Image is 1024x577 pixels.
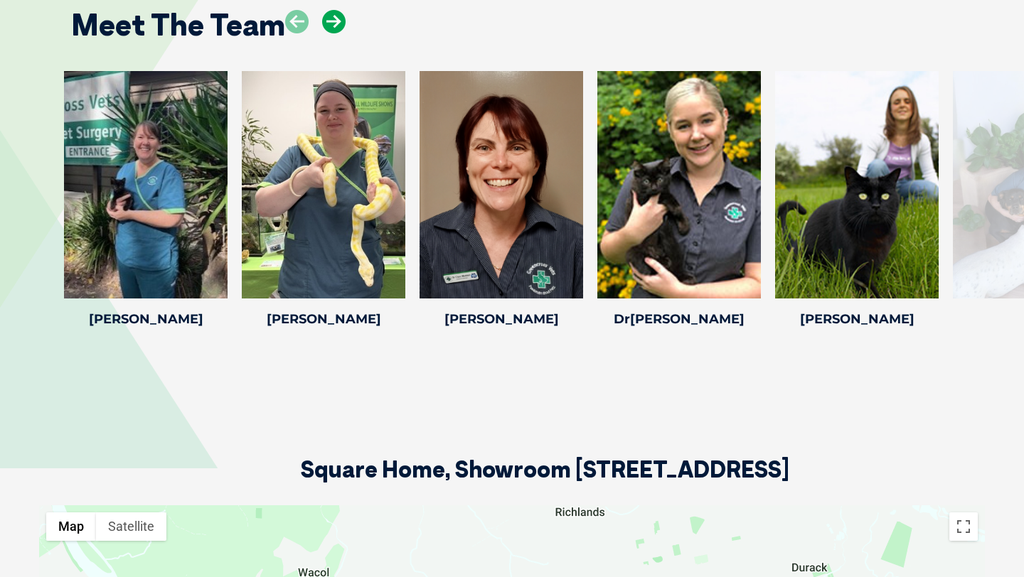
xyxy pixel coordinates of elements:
[597,313,761,325] h4: Dr[PERSON_NAME]
[96,512,166,541] button: Show satellite imagery
[71,10,285,40] h2: Meet The Team
[242,313,405,325] h4: [PERSON_NAME]
[46,512,96,541] button: Show street map
[301,458,789,505] h2: Square Home, Showroom [STREET_ADDRESS]
[949,512,978,541] button: Toggle fullscreen view
[420,313,583,325] h4: [PERSON_NAME]
[775,313,939,325] h4: [PERSON_NAME]
[64,313,228,325] h4: [PERSON_NAME]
